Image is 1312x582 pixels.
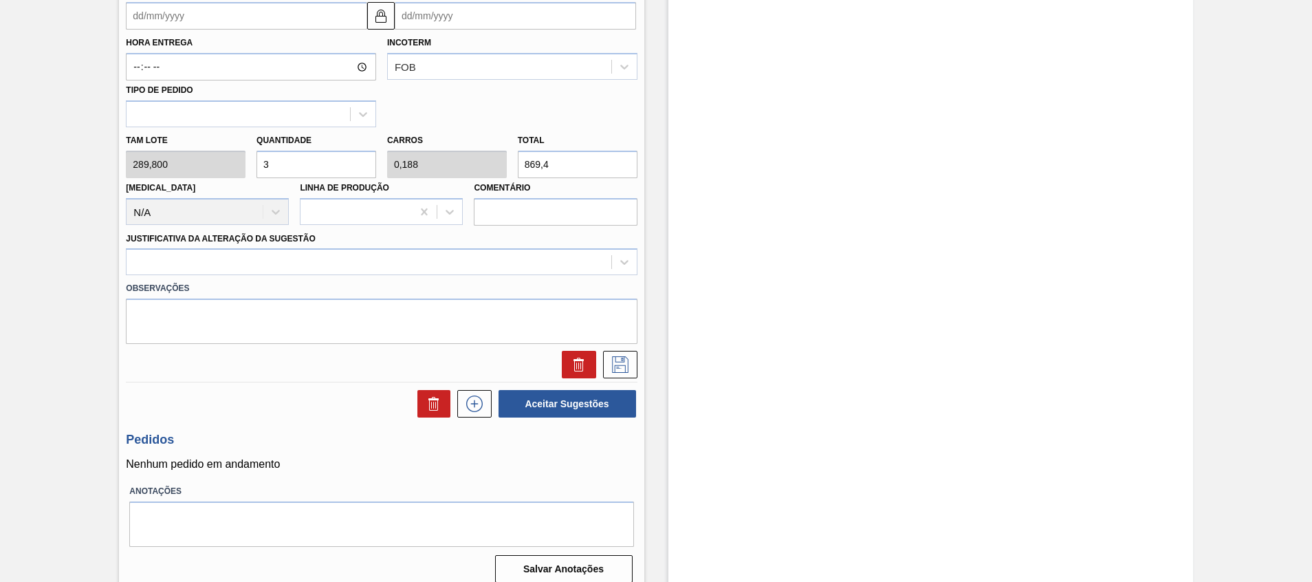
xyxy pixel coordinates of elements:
label: Total [518,136,545,145]
label: Anotações [129,482,633,502]
label: Tam lote [126,131,245,151]
button: Aceitar Sugestões [499,390,636,418]
label: Comentário [474,178,637,198]
button: locked [367,2,395,30]
label: Hora Entrega [126,33,376,53]
h3: Pedidos [126,433,637,447]
div: Excluir Sugestões [411,390,450,418]
div: Aceitar Sugestões [492,389,637,419]
label: Tipo de pedido [126,85,193,95]
img: locked [373,8,389,24]
div: Excluir Sugestão [555,351,596,378]
label: Quantidade [256,136,311,145]
label: Justificativa da Alteração da Sugestão [126,234,316,244]
div: Nova sugestão [450,390,492,418]
label: Carros [387,136,423,145]
label: Linha de Produção [300,183,389,193]
div: Salvar Sugestão [596,351,637,378]
div: FOB [395,61,416,73]
input: dd/mm/yyyy [126,2,367,30]
input: dd/mm/yyyy [395,2,636,30]
p: Nenhum pedido em andamento [126,458,637,471]
label: Observações [126,279,637,299]
label: [MEDICAL_DATA] [126,183,195,193]
label: Incoterm [387,38,431,47]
